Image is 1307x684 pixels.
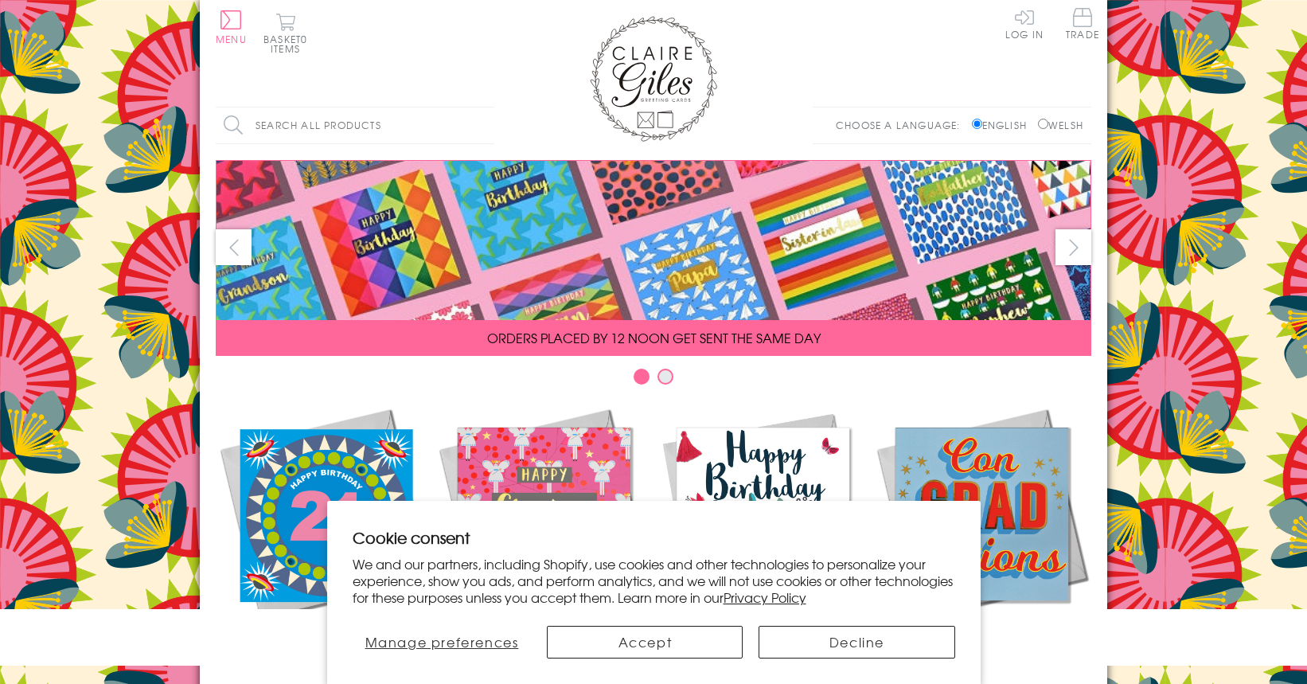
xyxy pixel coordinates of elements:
[657,369,673,385] button: Carousel Page 2
[1005,8,1044,39] a: Log In
[478,107,494,143] input: Search
[724,588,806,607] a: Privacy Policy
[872,405,1091,655] a: Academic
[836,118,969,132] p: Choose a language:
[1038,119,1048,129] input: Welsh
[1055,229,1091,265] button: next
[653,405,872,655] a: Birthdays
[972,118,1035,132] label: English
[271,32,307,56] span: 0 items
[216,368,1091,393] div: Carousel Pagination
[547,626,743,659] button: Accept
[365,632,519,651] span: Manage preferences
[1066,8,1099,42] a: Trade
[216,229,252,265] button: prev
[1066,8,1099,39] span: Trade
[435,405,653,655] a: Christmas
[972,119,982,129] input: English
[1038,118,1083,132] label: Welsh
[759,626,954,659] button: Decline
[487,328,821,347] span: ORDERS PLACED BY 12 NOON GET SENT THE SAME DAY
[216,32,247,46] span: Menu
[263,13,307,53] button: Basket0 items
[216,107,494,143] input: Search all products
[353,526,955,549] h2: Cookie consent
[634,369,650,385] button: Carousel Page 1 (Current Slide)
[353,626,532,659] button: Manage preferences
[353,556,955,605] p: We and our partners, including Shopify, use cookies and other technologies to personalize your ex...
[216,405,435,655] a: New Releases
[216,10,247,44] button: Menu
[590,16,717,142] img: Claire Giles Greetings Cards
